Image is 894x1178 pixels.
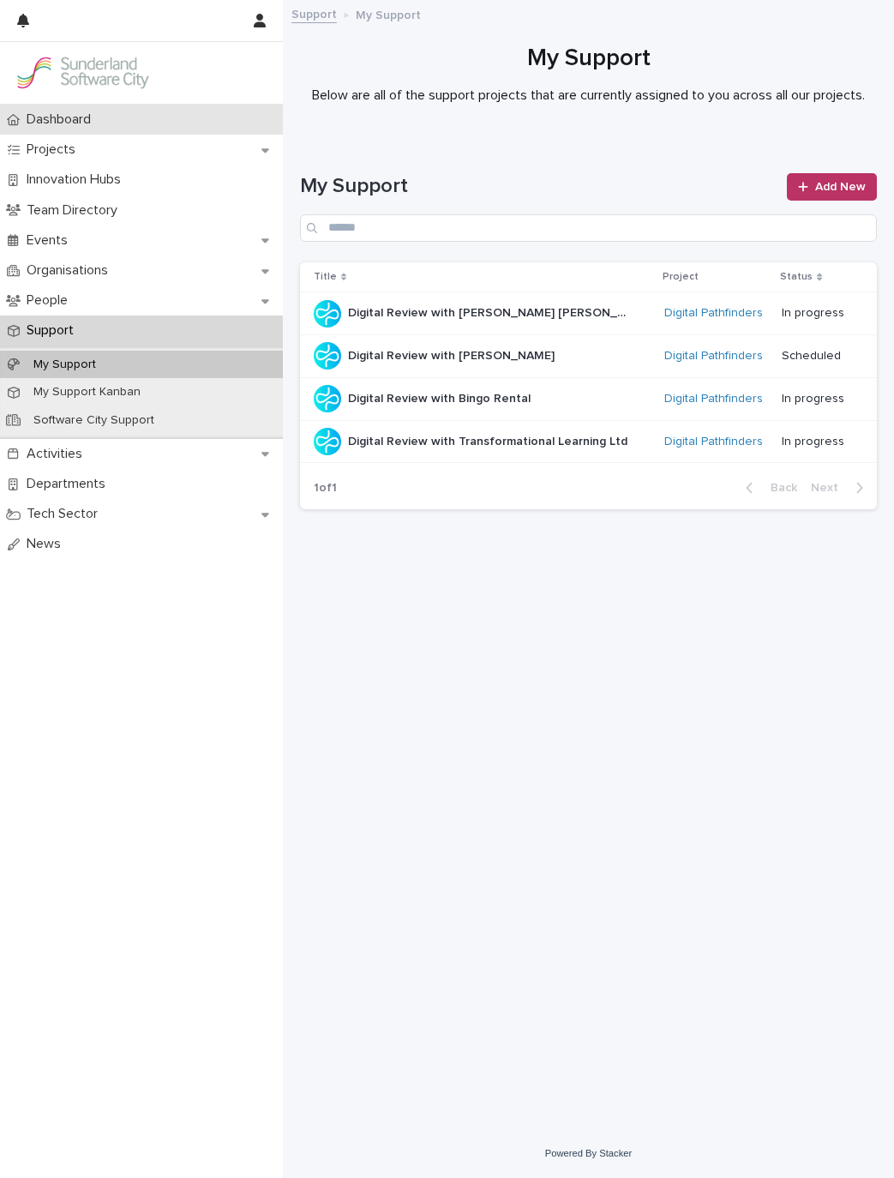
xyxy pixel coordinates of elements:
p: Digital Review with [PERSON_NAME] [PERSON_NAME] [348,303,637,321]
p: Support [20,322,87,339]
a: Digital Pathfinders [664,435,763,449]
a: Powered By Stacker [545,1148,632,1158]
p: News [20,536,75,552]
tr: Digital Review with [PERSON_NAME] [PERSON_NAME]Digital Review with [PERSON_NAME] [PERSON_NAME] Di... [300,292,877,335]
tr: Digital Review with [PERSON_NAME]Digital Review with [PERSON_NAME] Digital Pathfinders Scheduled [300,334,877,377]
p: Below are all of the support projects that are currently assigned to you across all our projects. [300,87,877,104]
a: Support [291,3,337,23]
p: In progress [782,435,849,449]
p: Project [663,267,699,286]
p: People [20,292,81,309]
a: Digital Pathfinders [664,306,763,321]
p: Tech Sector [20,506,111,522]
img: Kay6KQejSz2FjblR6DWv [14,56,151,90]
p: Team Directory [20,202,131,219]
p: Dashboard [20,111,105,128]
p: Digital Review with Bingo Rental [348,388,534,406]
button: Back [732,480,804,496]
h1: My Support [300,174,777,199]
p: Title [314,267,337,286]
tr: Digital Review with Bingo RentalDigital Review with Bingo Rental Digital Pathfinders In progress [300,377,877,420]
p: Digital Review with Transformational Learning Ltd [348,431,631,449]
input: Search [300,214,877,242]
span: Next [811,482,849,494]
button: Next [804,480,877,496]
p: Status [780,267,813,286]
p: Digital Review with [PERSON_NAME] [348,346,558,364]
p: Scheduled [782,349,849,364]
p: My Support [356,4,421,23]
span: Back [760,482,797,494]
p: Departments [20,476,119,492]
p: My Support [20,358,110,372]
p: 1 of 1 [300,467,351,509]
tr: Digital Review with Transformational Learning LtdDigital Review with Transformational Learning Lt... [300,420,877,463]
p: Organisations [20,262,122,279]
p: My Support Kanban [20,385,154,400]
p: Software City Support [20,413,168,428]
span: Add New [815,181,866,193]
a: Digital Pathfinders [664,392,763,406]
p: Activities [20,446,96,462]
a: Digital Pathfinders [664,349,763,364]
p: Innovation Hubs [20,171,135,188]
p: Events [20,232,81,249]
p: In progress [782,392,849,406]
a: Add New [787,173,877,201]
p: Projects [20,141,89,158]
h1: My Support [300,45,877,74]
p: In progress [782,306,849,321]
